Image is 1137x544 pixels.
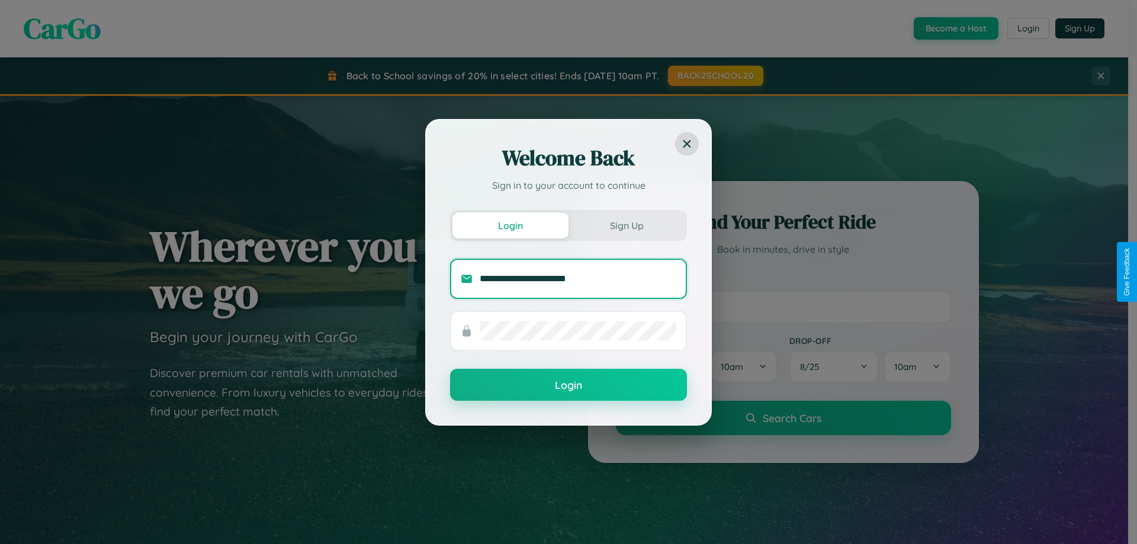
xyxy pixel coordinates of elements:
[450,144,687,172] h2: Welcome Back
[450,369,687,401] button: Login
[452,213,568,239] button: Login
[568,213,685,239] button: Sign Up
[450,178,687,192] p: Sign in to your account to continue
[1123,248,1131,296] div: Give Feedback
